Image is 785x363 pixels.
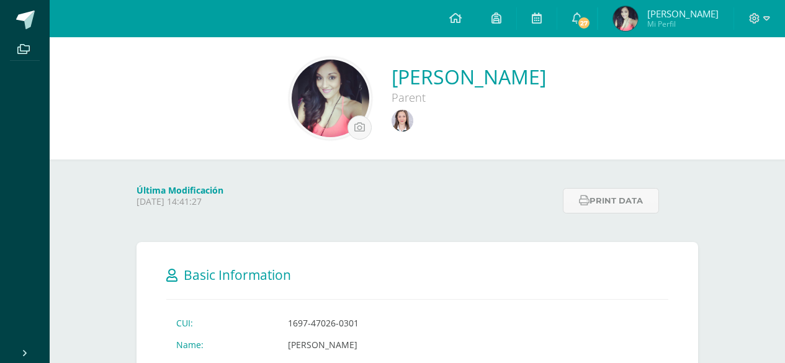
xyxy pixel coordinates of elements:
div: Parent [392,90,546,105]
span: Mi Perfil [647,19,719,29]
img: d686daa607961b8b187ff7fdc61e0d8f.png [613,6,638,31]
h4: Última Modificación [137,184,555,196]
img: 6b2775c199b7ab98faf4c3b128c26ced.png [392,110,413,132]
button: Print data [563,188,659,213]
td: [PERSON_NAME] [278,334,443,356]
span: 27 [577,16,591,30]
span: [PERSON_NAME] [647,7,719,20]
td: Name: [166,334,278,356]
a: [PERSON_NAME] [392,63,546,90]
p: [DATE] 14:41:27 [137,196,555,207]
td: CUI: [166,312,278,334]
img: 0991bf997eb64f92b86bad2da4b31500.png [292,60,369,137]
span: Basic Information [184,266,291,284]
td: 1697-47026-0301 [278,312,443,334]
